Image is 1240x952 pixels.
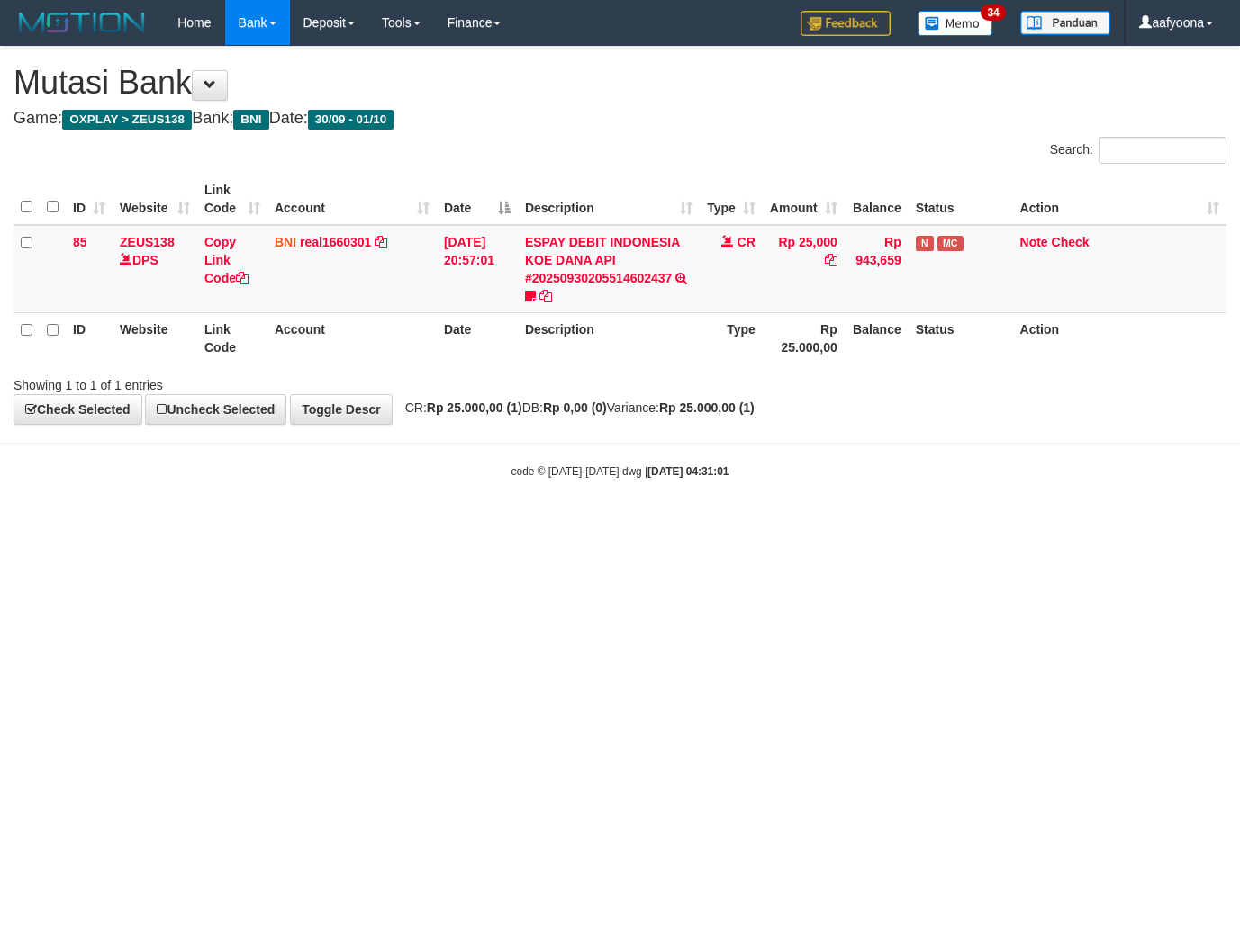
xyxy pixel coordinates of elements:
[909,312,1013,364] th: Status
[113,225,197,313] td: DPS
[518,174,700,225] th: Description: activate to sort column ascending
[437,312,518,364] th: Date
[267,174,437,225] th: Account: activate to sort column ascending
[937,236,964,251] span: Manually Checked by: aafyoona
[204,235,249,285] a: Copy Link Code
[197,174,267,225] th: Link Code: activate to sort column ascending
[539,289,552,303] a: Copy ESPAY DEBIT INDONESIA KOE DANA API #20250930205514602437 to clipboard
[66,174,113,225] th: ID: activate to sort column ascending
[801,11,891,36] img: Feedback.jpg
[825,253,837,267] a: Copy Rp 25,000 to clipboard
[437,174,518,225] th: Date: activate to sort column descending
[396,400,755,415] span: CR: DB: Variance:
[427,400,522,415] strong: Rp 25.000,00 (1)
[763,312,845,364] th: Rp 25.000,00
[66,312,113,364] th: ID
[700,312,763,364] th: Type
[1020,235,1048,249] a: Note
[659,400,755,415] strong: Rp 25.000,00 (1)
[1013,312,1226,364] th: Action
[763,225,845,313] td: Rp 25,000
[518,312,700,364] th: Description
[308,110,394,130] span: 30/09 - 01/10
[909,174,1013,225] th: Status
[62,110,192,130] span: OXPLAY > ZEUS138
[845,225,909,313] td: Rp 943,659
[145,394,286,425] a: Uncheck Selected
[981,4,1005,21] span: 34
[511,465,729,478] small: code © [DATE]-[DATE] dwg |
[113,312,197,364] th: Website
[543,400,607,415] strong: Rp 0,00 (0)
[1050,137,1226,164] label: Search:
[267,312,437,364] th: Account
[14,369,503,394] div: Showing 1 to 1 of 1 entries
[916,236,934,251] span: Has Note
[14,394,142,425] a: Check Selected
[1052,235,1090,249] a: Check
[763,174,845,225] th: Amount: activate to sort column ascending
[14,65,1226,101] h1: Mutasi Bank
[113,174,197,225] th: Website: activate to sort column ascending
[120,235,175,249] a: ZEUS138
[845,312,909,364] th: Balance
[437,225,518,313] td: [DATE] 20:57:01
[918,11,993,36] img: Button%20Memo.svg
[845,174,909,225] th: Balance
[738,235,756,249] span: CR
[1013,174,1226,225] th: Action: activate to sort column ascending
[525,235,680,285] a: ESPAY DEBIT INDONESIA KOE DANA API #20250930205514602437
[375,235,387,249] a: Copy real1660301 to clipboard
[1020,11,1110,35] img: panduan.png
[275,235,296,249] span: BNI
[73,235,87,249] span: 85
[233,110,268,130] span: BNI
[1099,137,1226,164] input: Search:
[290,394,393,425] a: Toggle Descr
[300,235,371,249] a: real1660301
[14,9,150,36] img: MOTION_logo.png
[700,174,763,225] th: Type: activate to sort column ascending
[14,110,1226,128] h4: Game: Bank: Date:
[647,465,729,478] strong: [DATE] 04:31:01
[197,312,267,364] th: Link Code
